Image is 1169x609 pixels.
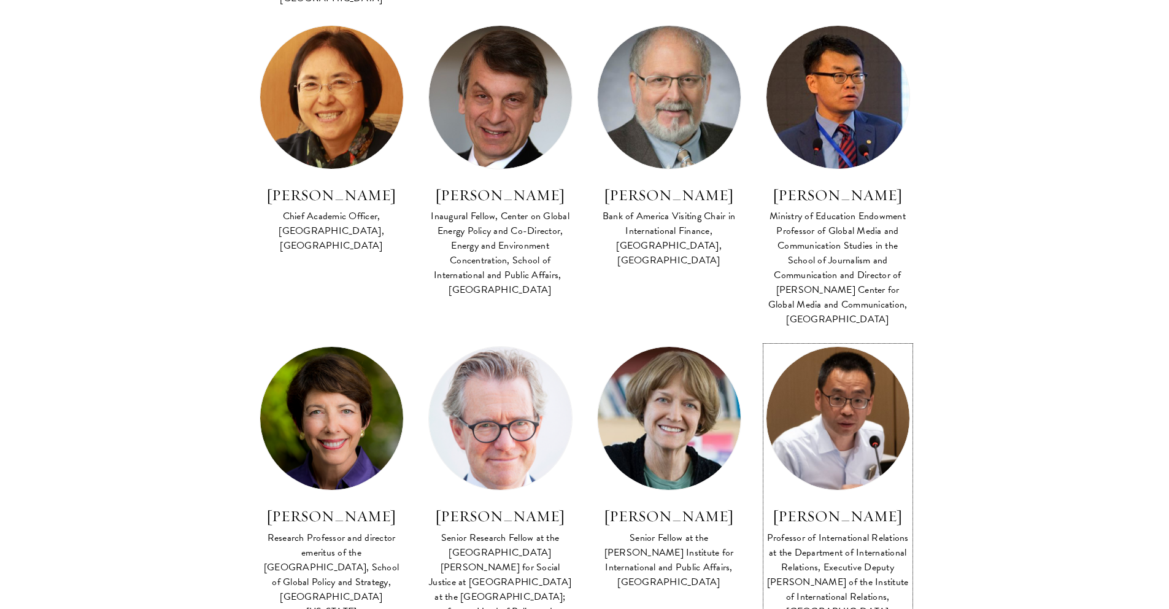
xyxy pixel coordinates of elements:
div: Ministry of Education Endowment Professor of Global Media and Communication Studies in the School... [766,209,910,327]
div: Bank of America Visiting Chair in International Finance, [GEOGRAPHIC_DATA], [GEOGRAPHIC_DATA] [597,209,741,268]
h3: [PERSON_NAME] [260,185,404,206]
h3: [PERSON_NAME] [597,185,741,206]
a: [PERSON_NAME] Inaugural Fellow, Center on Global Energy Policy and Co-Director, Energy and Enviro... [428,25,573,299]
div: Inaugural Fellow, Center on Global Energy Policy and Co-Director, Energy and Environment Concentr... [428,209,573,297]
h3: [PERSON_NAME] [428,506,573,527]
div: Chief Academic Officer, [GEOGRAPHIC_DATA], [GEOGRAPHIC_DATA] [260,209,404,253]
h3: [PERSON_NAME] [428,185,573,206]
a: [PERSON_NAME] Ministry of Education Endowment Professor of Global Media and Communication Studies... [766,25,910,328]
a: [PERSON_NAME] Chief Academic Officer, [GEOGRAPHIC_DATA], [GEOGRAPHIC_DATA] [260,25,404,255]
a: [PERSON_NAME] Senior Fellow at the [PERSON_NAME] Institute for International and Public Affairs, ... [597,346,741,591]
h3: [PERSON_NAME] [260,506,404,527]
h3: [PERSON_NAME] [597,506,741,527]
h3: [PERSON_NAME] [766,185,910,206]
a: [PERSON_NAME] Bank of America Visiting Chair in International Finance, [GEOGRAPHIC_DATA], [GEOGRA... [597,25,741,270]
div: Senior Fellow at the [PERSON_NAME] Institute for International and Public Affairs, [GEOGRAPHIC_DATA] [597,530,741,589]
h3: [PERSON_NAME] [766,506,910,527]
